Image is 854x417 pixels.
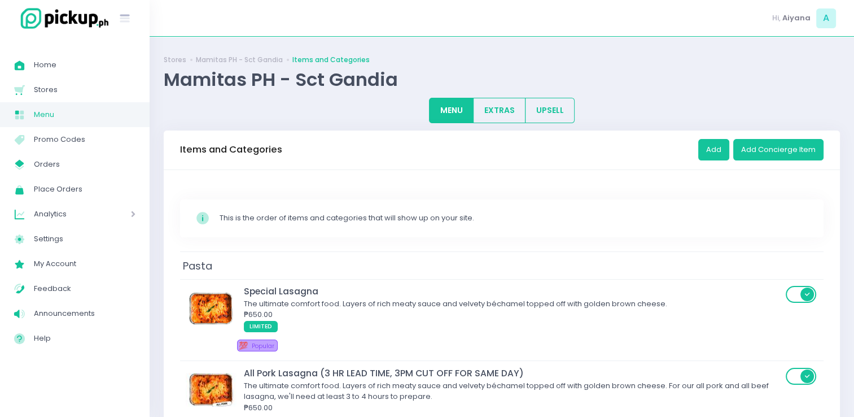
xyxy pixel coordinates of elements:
[34,207,99,221] span: Analytics
[180,144,282,155] h3: Items and Categories
[244,298,782,310] div: The ultimate comfort food. Layers of rich meaty sauce and velvety béchamel topped off with golden...
[244,321,278,332] span: LIMITED
[772,12,781,24] span: Hi,
[34,257,135,271] span: My Account
[180,256,215,276] span: Pasta
[244,309,782,320] div: ₱650.00
[164,68,840,90] div: Mamitas PH - Sct Gandia
[244,380,782,402] div: The ultimate comfort food. Layers of rich meaty sauce and velvety béchamel topped off with golden...
[244,367,782,380] div: All Pork Lasagna (3 HR LEAD TIME, 3PM CUT OFF FOR SAME DAY)
[14,6,110,31] img: logo
[180,279,824,361] td: Special LasagnaSpecial LasagnaThe ultimate comfort food. Layers of rich meaty sauce and velvety b...
[186,292,237,325] img: Special Lasagna
[220,212,808,224] div: This is the order of items and categories that will show up on your site.
[34,281,135,296] span: Feedback
[239,340,248,351] span: 💯
[733,139,824,160] button: Add Concierge Item
[34,157,135,172] span: Orders
[196,55,283,65] a: Mamitas PH - Sct Gandia
[244,285,782,298] div: Special Lasagna
[34,306,135,321] span: Announcements
[525,98,575,123] button: UPSELL
[473,98,525,123] button: EXTRAS
[816,8,836,28] span: A
[698,139,729,160] button: Add
[782,12,811,24] span: Aiyana
[429,98,575,123] div: Large button group
[429,98,474,123] button: MENU
[244,402,782,414] div: ₱650.00
[292,55,370,65] a: Items and Categories
[34,82,135,97] span: Stores
[252,342,274,350] span: Popular
[34,182,135,197] span: Place Orders
[34,58,135,72] span: Home
[34,107,135,122] span: Menu
[186,373,237,407] img: All Pork Lasagna (3 HR LEAD TIME, 3PM CUT OFF FOR SAME DAY)
[34,232,135,246] span: Settings
[164,55,186,65] a: Stores
[34,331,135,346] span: Help
[34,132,135,147] span: Promo Codes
